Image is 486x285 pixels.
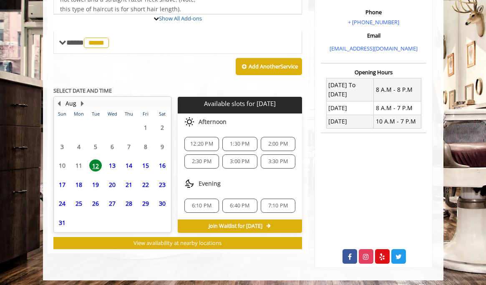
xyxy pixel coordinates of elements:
span: 31 [56,217,68,229]
span: 1:30 PM [230,141,249,147]
td: Select day28 [121,194,137,213]
span: 2:00 PM [268,141,288,147]
span: 27 [106,197,118,209]
span: Evening [199,180,221,187]
td: Select day15 [137,156,154,175]
div: 3:30 PM [261,154,295,169]
span: 6:10 PM [192,202,212,209]
td: Select day29 [137,194,154,213]
span: 25 [73,197,85,209]
th: Sat [154,110,171,118]
td: Select day31 [54,213,71,232]
td: Select day23 [154,175,171,194]
td: Select day21 [121,175,137,194]
span: 30 [156,197,169,209]
th: Mon [71,110,87,118]
span: 14 [123,159,135,172]
img: afternoon slots [184,117,194,127]
th: Tue [87,110,104,118]
h3: Email [323,33,424,38]
span: 2:30 PM [192,158,212,165]
span: 3:00 PM [230,158,249,165]
div: The Made Man Haircut Add-onS [53,14,302,15]
div: 7:10 PM [261,199,295,213]
div: 6:40 PM [222,199,257,213]
div: 2:00 PM [261,137,295,151]
span: 18 [73,179,85,191]
td: Select day20 [104,175,121,194]
td: Select day13 [104,156,121,175]
td: Select day22 [137,175,154,194]
span: 6:40 PM [230,202,249,209]
span: 26 [89,197,102,209]
button: Previous Month [56,99,63,108]
span: Join Waitlist for [DATE] [209,223,262,230]
div: 12:20 PM [184,137,219,151]
td: Select day25 [71,194,87,213]
span: 19 [89,179,102,191]
td: Select day12 [87,156,104,175]
td: Select day17 [54,175,71,194]
td: Select day24 [54,194,71,213]
span: 15 [139,159,152,172]
span: 7:10 PM [268,202,288,209]
td: Select day19 [87,175,104,194]
th: Fri [137,110,154,118]
div: 2:30 PM [184,154,219,169]
button: Add AnotherService [236,58,302,76]
button: Aug [65,99,76,108]
button: View availability at nearby locations [53,237,302,249]
span: 28 [123,197,135,209]
span: 16 [156,159,169,172]
td: Select day16 [154,156,171,175]
a: [EMAIL_ADDRESS][DOMAIN_NAME] [330,45,418,52]
span: 24 [56,197,68,209]
div: 6:10 PM [184,199,219,213]
td: Select day30 [154,194,171,213]
span: 22 [139,179,152,191]
td: Select day18 [71,175,87,194]
td: Select day14 [121,156,137,175]
td: Select day27 [104,194,121,213]
b: Add Another Service [249,63,298,70]
span: 12 [89,159,102,172]
span: 29 [139,197,152,209]
span: 20 [106,179,118,191]
div: 3:00 PM [222,154,257,169]
span: Afternoon [199,119,227,125]
p: Available slots for [DATE] [181,100,299,107]
th: Thu [121,110,137,118]
button: Next Month [79,99,86,108]
th: Sun [54,110,71,118]
b: SELECT DATE AND TIME [53,87,112,94]
h3: Phone [323,9,424,15]
span: 23 [156,179,169,191]
td: 8 A.M - 7 P.M [374,101,421,115]
span: 3:30 PM [268,158,288,165]
span: 12:20 PM [190,141,213,147]
span: 17 [56,179,68,191]
span: View availability at nearby locations [133,239,222,247]
td: [DATE] To [DATE] [326,78,373,101]
th: Wed [104,110,121,118]
img: evening slots [184,179,194,189]
a: Show All Add-ons [159,15,202,22]
div: 1:30 PM [222,137,257,151]
span: 13 [106,159,118,172]
h3: Opening Hours [321,69,426,75]
td: [DATE] [326,115,373,128]
td: [DATE] [326,101,373,115]
a: + [PHONE_NUMBER] [348,18,399,26]
td: Select day26 [87,194,104,213]
td: 10 A.M - 7 P.M [374,115,421,128]
td: 8 A.M - 8 P.M [374,78,421,101]
span: 21 [123,179,135,191]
